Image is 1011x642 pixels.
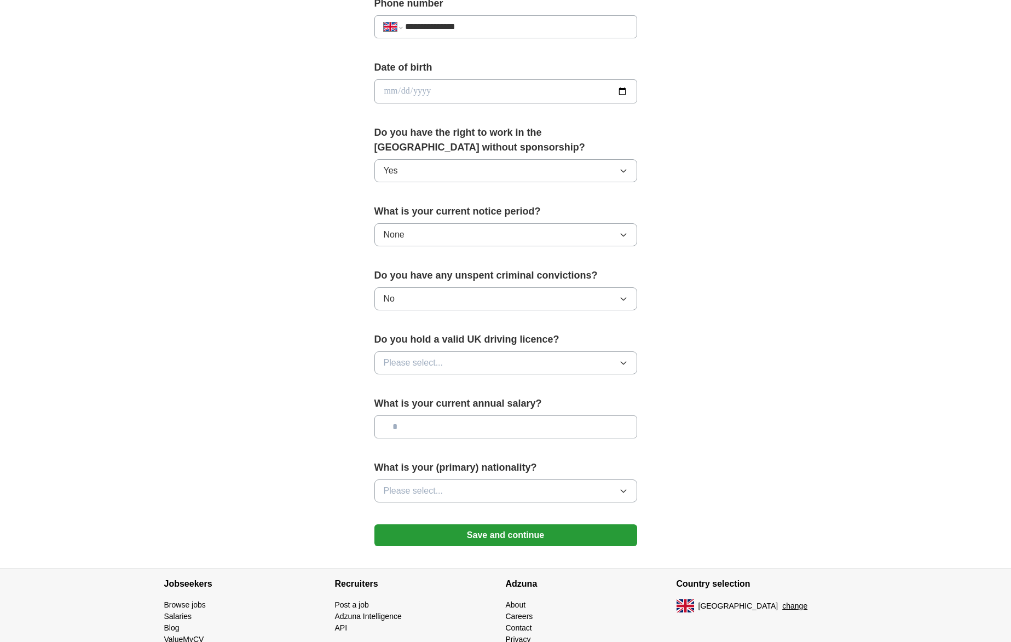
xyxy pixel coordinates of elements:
[374,159,637,182] button: Yes
[384,164,398,177] span: Yes
[374,204,637,219] label: What is your current notice period?
[698,600,778,612] span: [GEOGRAPHIC_DATA]
[384,228,405,241] span: None
[677,599,694,612] img: UK flag
[384,292,395,305] span: No
[506,623,532,632] a: Contact
[374,479,637,502] button: Please select...
[164,600,206,609] a: Browse jobs
[374,125,637,155] label: Do you have the right to work in the [GEOGRAPHIC_DATA] without sponsorship?
[506,600,526,609] a: About
[164,612,192,621] a: Salaries
[677,569,847,599] h4: Country selection
[374,60,637,75] label: Date of birth
[374,396,637,411] label: What is your current annual salary?
[374,460,637,475] label: What is your (primary) nationality?
[506,612,533,621] a: Careers
[374,332,637,347] label: Do you hold a valid UK driving licence?
[374,268,637,283] label: Do you have any unspent criminal convictions?
[335,600,369,609] a: Post a job
[384,356,443,369] span: Please select...
[782,600,807,612] button: change
[164,623,180,632] a: Blog
[335,623,348,632] a: API
[374,287,637,310] button: No
[374,351,637,374] button: Please select...
[374,524,637,546] button: Save and continue
[374,223,637,246] button: None
[384,484,443,498] span: Please select...
[335,612,402,621] a: Adzuna Intelligence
